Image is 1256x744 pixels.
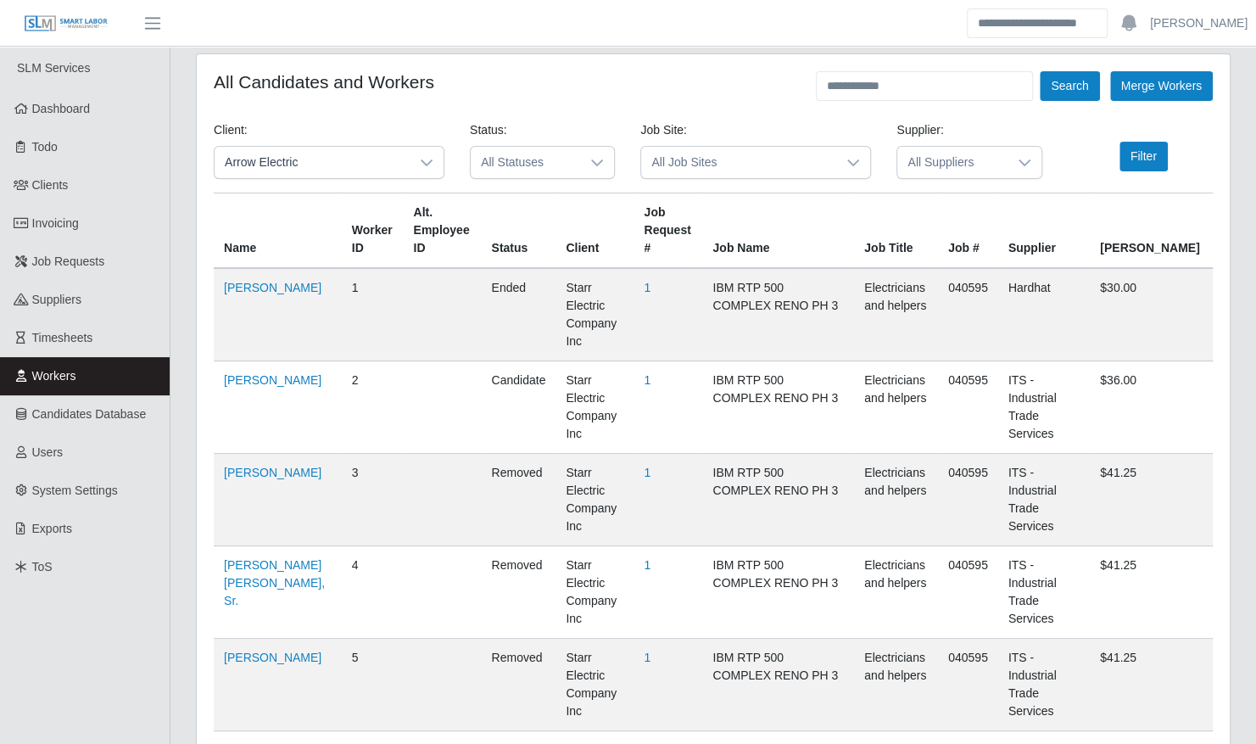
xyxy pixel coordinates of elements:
[481,546,555,639] td: removed
[481,639,555,731] td: removed
[644,373,650,387] a: 1
[224,651,321,664] a: [PERSON_NAME]
[702,546,854,639] td: IBM RTP 500 COMPLEX RENO PH 3
[214,121,248,139] label: Client:
[967,8,1108,38] input: Search
[998,639,1090,731] td: ITS - Industrial Trade Services
[854,639,938,731] td: Electricians and helpers
[470,121,507,139] label: Status:
[481,454,555,546] td: removed
[998,361,1090,454] td: ITS - Industrial Trade Services
[481,193,555,269] th: Status
[555,361,634,454] td: Starr Electric Company Inc
[938,454,998,546] td: 040595
[702,454,854,546] td: IBM RTP 500 COMPLEX RENO PH 3
[998,546,1090,639] td: ITS - Industrial Trade Services
[938,361,998,454] td: 040595
[1110,71,1213,101] button: Merge Workers
[640,121,686,139] label: Job Site:
[403,193,481,269] th: Alt. Employee ID
[644,466,650,479] a: 1
[32,178,69,192] span: Clients
[342,454,404,546] td: 3
[702,639,854,731] td: IBM RTP 500 COMPLEX RENO PH 3
[1090,193,1213,269] th: [PERSON_NAME]
[555,639,634,731] td: Starr Electric Company Inc
[938,193,998,269] th: Job #
[1090,546,1213,639] td: $41.25
[342,268,404,361] td: 1
[854,193,938,269] th: Job Title
[938,268,998,361] td: 040595
[215,147,410,178] span: Arrow Electric
[998,268,1090,361] td: Hardhat
[1150,14,1248,32] a: [PERSON_NAME]
[481,361,555,454] td: candidate
[214,193,342,269] th: Name
[998,454,1090,546] td: ITS - Industrial Trade Services
[1040,71,1099,101] button: Search
[32,445,64,459] span: Users
[854,361,938,454] td: Electricians and helpers
[481,268,555,361] td: ended
[644,651,650,664] a: 1
[32,216,79,230] span: Invoicing
[702,361,854,454] td: IBM RTP 500 COMPLEX RENO PH 3
[214,71,434,92] h4: All Candidates and Workers
[555,454,634,546] td: Starr Electric Company Inc
[1119,142,1168,171] button: Filter
[471,147,580,178] span: All Statuses
[24,14,109,33] img: SLM Logo
[32,102,91,115] span: Dashboard
[32,484,118,497] span: System Settings
[32,331,93,344] span: Timesheets
[641,147,836,178] span: All Job Sites
[634,193,702,269] th: Job Request #
[896,121,943,139] label: Supplier:
[854,268,938,361] td: Electricians and helpers
[342,639,404,731] td: 5
[342,546,404,639] td: 4
[644,281,650,294] a: 1
[224,466,321,479] a: [PERSON_NAME]
[938,639,998,731] td: 040595
[555,268,634,361] td: Starr Electric Company Inc
[998,193,1090,269] th: Supplier
[1090,361,1213,454] td: $36.00
[854,546,938,639] td: Electricians and helpers
[854,454,938,546] td: Electricians and helpers
[938,546,998,639] td: 040595
[32,140,58,154] span: Todo
[644,558,650,572] a: 1
[555,193,634,269] th: Client
[224,281,321,294] a: [PERSON_NAME]
[1090,454,1213,546] td: $41.25
[32,369,76,383] span: Workers
[702,268,854,361] td: IBM RTP 500 COMPLEX RENO PH 3
[342,193,404,269] th: Worker ID
[32,407,147,421] span: Candidates Database
[224,558,325,607] a: [PERSON_NAME] [PERSON_NAME], Sr.
[32,293,81,306] span: Suppliers
[897,147,1007,178] span: All Suppliers
[342,361,404,454] td: 2
[1090,639,1213,731] td: $41.25
[1090,268,1213,361] td: $30.00
[555,546,634,639] td: Starr Electric Company Inc
[224,373,321,387] a: [PERSON_NAME]
[32,255,105,268] span: Job Requests
[32,522,72,535] span: Exports
[702,193,854,269] th: Job Name
[17,61,90,75] span: SLM Services
[32,560,53,573] span: ToS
